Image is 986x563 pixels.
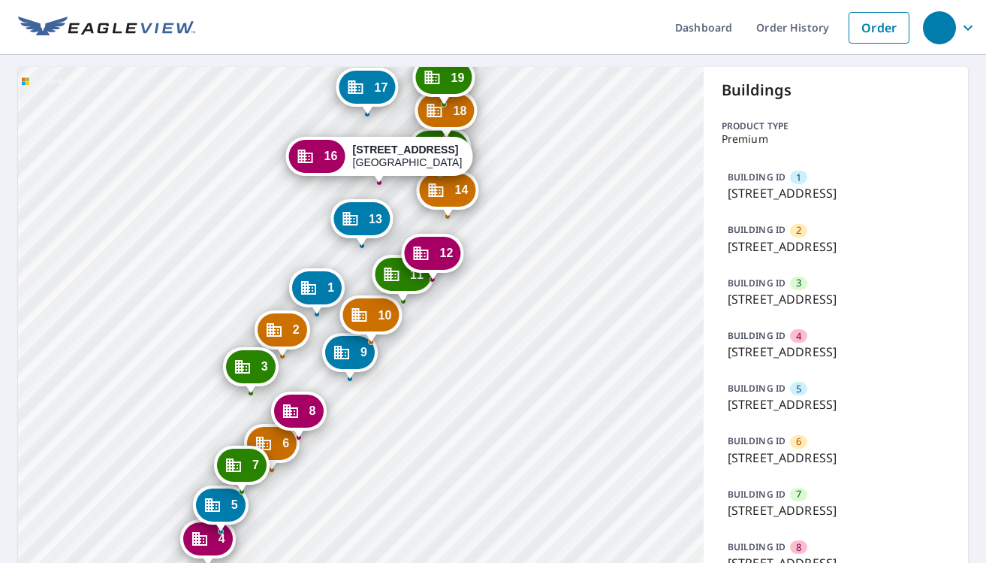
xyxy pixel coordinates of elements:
span: 3 [796,276,801,290]
div: Dropped pin, building 17, Commercial property, 75 Harbour Green Dr Key Largo, FL 33037 [336,68,399,114]
p: BUILDING ID [728,277,785,289]
p: BUILDING ID [728,540,785,553]
p: BUILDING ID [728,488,785,501]
div: Dropped pin, building 10, Commercial property, 29 Harbour Green Dr Key Largo, FL 33037 [340,295,403,342]
div: Dropped pin, building 9, Commercial property, 35 Harbour Green Dr Key Largo, FL 33037 [322,333,378,380]
span: 14 [454,184,468,195]
span: 4 [796,329,801,344]
span: 9 [360,347,367,358]
span: 3 [261,361,268,372]
span: 17 [375,82,388,93]
div: Dropped pin, building 19, Commercial property, 11 Harbour Green Dr Key Largo, FL 33037 [413,58,475,104]
div: Dropped pin, building 13, Commercial property, 12 Harbour Green Dr Key Largo, FL 33037 [330,199,393,246]
span: 1 [796,171,801,185]
div: Dropped pin, building 7, Commercial property, 45 Harbour Green Dr Key Largo, FL 33037 [214,446,270,492]
div: Dropped pin, building 15, Commercial property, 13 Harbour Green Dr Key Largo, FL 33037 [409,128,471,174]
div: Dropped pin, building 5, Commercial property, 51 Harbour Green Dr Key Largo, FL 33037 [193,486,249,532]
span: 19 [451,72,465,83]
p: [STREET_ADDRESS] [728,395,944,413]
span: 6 [796,434,801,449]
span: 11 [410,269,424,280]
span: 4 [219,533,225,544]
p: [STREET_ADDRESS] [728,290,944,308]
p: BUILDING ID [728,171,785,183]
p: [STREET_ADDRESS] [728,343,944,361]
span: 13 [369,213,382,225]
span: 18 [454,105,467,117]
span: 2 [293,324,300,335]
strong: [STREET_ADDRESS] [353,144,459,156]
span: 1 [327,282,334,293]
span: 7 [796,487,801,501]
span: 7 [252,459,259,471]
div: Dropped pin, building 8, Commercial property, 37 Harbour Green Dr Key Largo, FL 33037 [270,392,326,438]
div: Dropped pin, building 2, Commercial property, 20 Harbour Green Dr Key Largo, FL 33037 [255,310,310,357]
span: 10 [378,310,392,321]
span: 12 [440,247,454,259]
div: Dropped pin, building 6, Commercial property, 41 Harbour Green Dr Key Largo, FL 33037 [244,424,300,471]
div: Dropped pin, building 16, Commercial property, 10 Harbour Green Dr Key Largo, FL 33037 [286,137,473,183]
span: 8 [309,405,315,416]
p: BUILDING ID [728,329,785,342]
div: [GEOGRAPHIC_DATA] [353,144,463,169]
a: Order [849,12,909,44]
div: Dropped pin, building 3, Commercial property, 22 Harbour Green Dr Key Largo, FL 33037 [223,347,279,394]
div: Dropped pin, building 12, Commercial property, 21 Harbour Green Dr Key Largo, FL 33037 [402,234,464,280]
p: BUILDING ID [728,434,785,447]
p: [STREET_ADDRESS] [728,449,944,467]
p: Buildings [722,79,950,101]
p: Product type [722,120,950,133]
span: 2 [796,223,801,238]
p: Premium [722,133,950,145]
p: [STREET_ADDRESS] [728,184,944,202]
div: Dropped pin, building 14, Commercial property, 17 Harbour Green Dr Key Largo, FL 33037 [416,171,478,217]
p: [STREET_ADDRESS] [728,501,944,519]
img: EV Logo [18,17,195,39]
p: BUILDING ID [728,382,785,395]
span: 6 [282,437,289,449]
p: [STREET_ADDRESS] [728,238,944,256]
span: 5 [796,382,801,396]
span: 5 [231,499,238,510]
div: Dropped pin, building 18, Commercial property, 11 Harbour Green Dr Key Largo, FL 33037 [415,91,478,138]
p: BUILDING ID [728,223,785,236]
div: Dropped pin, building 11, Commercial property, 25 Harbour Green Dr Key Largo, FL 33037 [372,255,434,301]
div: Dropped pin, building 1, Commercial property, 16 Harbour Green Dr Key Largo, FL 33037 [289,268,345,315]
span: 16 [324,150,338,162]
span: 8 [796,540,801,555]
